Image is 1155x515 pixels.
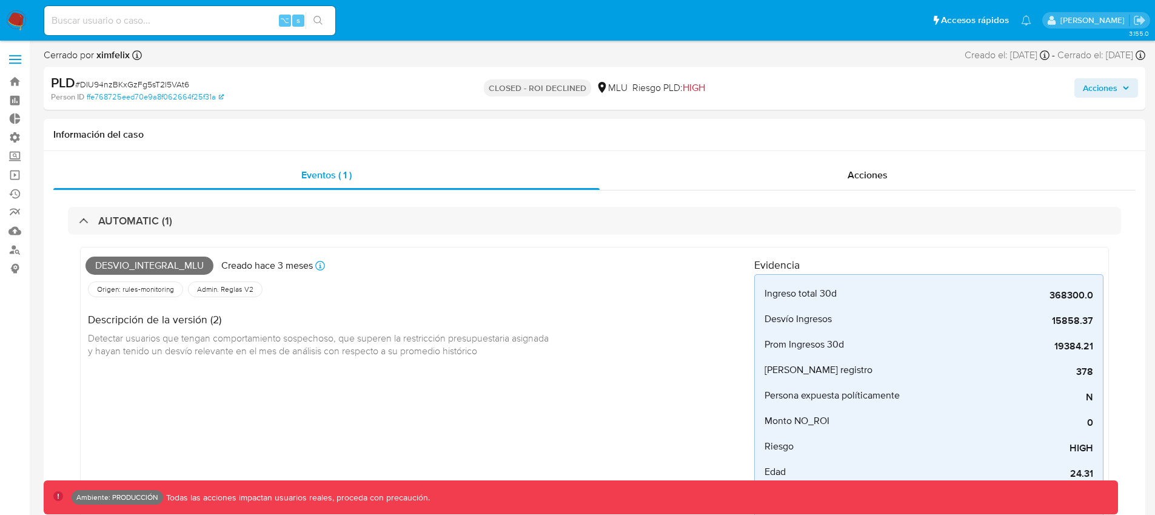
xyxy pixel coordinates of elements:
b: Person ID [51,92,84,103]
span: 368300.0 [911,289,1093,301]
div: Creado el: [DATE] [965,49,1050,62]
h3: AUTOMATIC (1) [98,214,172,227]
button: search-icon [306,12,330,29]
p: federico.falavigna@mercadolibre.com [1060,15,1129,26]
span: Persona expuesta políticamente [765,389,900,402]
span: Origen: rules-monitoring [96,284,175,294]
span: Monto NO_ROI [765,415,829,427]
span: Accesos rápidos [941,14,1009,27]
span: 0 [911,417,1093,429]
a: Notificaciones [1021,15,1031,25]
p: Todas las acciones impactan usuarios reales, proceda con precaución. [163,492,430,503]
div: AUTOMATIC (1) [68,207,1121,235]
p: Creado hace 3 meses [221,259,313,272]
span: Admin. Reglas V2 [196,284,255,294]
span: 378 [911,366,1093,378]
span: Acciones [1083,78,1117,98]
span: Cerrado por [44,49,130,62]
input: Buscar usuario o caso... [44,13,335,29]
span: Eventos ( 1 ) [301,168,352,182]
span: Desvío Ingresos [765,313,832,325]
span: HIGH [911,442,1093,454]
span: Prom Ingresos 30d [765,338,844,351]
p: Ambiente: PRODUCCIÓN [76,495,158,500]
span: Edad [765,466,786,478]
span: Desvio_integral_mlu [85,257,213,275]
h4: Descripción de la versión (2) [88,313,551,326]
span: Acciones [848,168,888,182]
span: 19384.21 [911,340,1093,352]
span: ⌥ [280,15,289,26]
span: # DIU94nzBKxGzFg5sT2l5VAt6 [75,78,189,90]
a: Salir [1133,14,1146,27]
b: PLD [51,73,75,92]
h4: Evidencia [754,258,1103,272]
a: ffe768725eed70e9a8f062664f25f31a [87,92,224,103]
span: - [1052,49,1055,62]
span: 15858.37 [911,315,1093,327]
span: Ingreso total 30d [765,288,837,300]
span: s [296,15,300,26]
span: Riesgo [765,440,794,453]
div: MLU [596,81,628,95]
span: HIGH [683,81,705,95]
span: 24.31 [911,468,1093,480]
button: Acciones [1074,78,1138,98]
h1: Información del caso [53,129,1136,141]
span: [PERSON_NAME] registro [765,364,872,376]
p: CLOSED - ROI DECLINED [484,79,591,96]
div: Cerrado el: [DATE] [1057,49,1145,62]
span: Riesgo PLD: [632,81,705,95]
b: ximfelix [94,48,130,62]
span: Detectar usuarios que tengan comportamiento sospechoso, que superen la restricción presupuestaria... [88,331,551,358]
span: N [911,391,1093,403]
